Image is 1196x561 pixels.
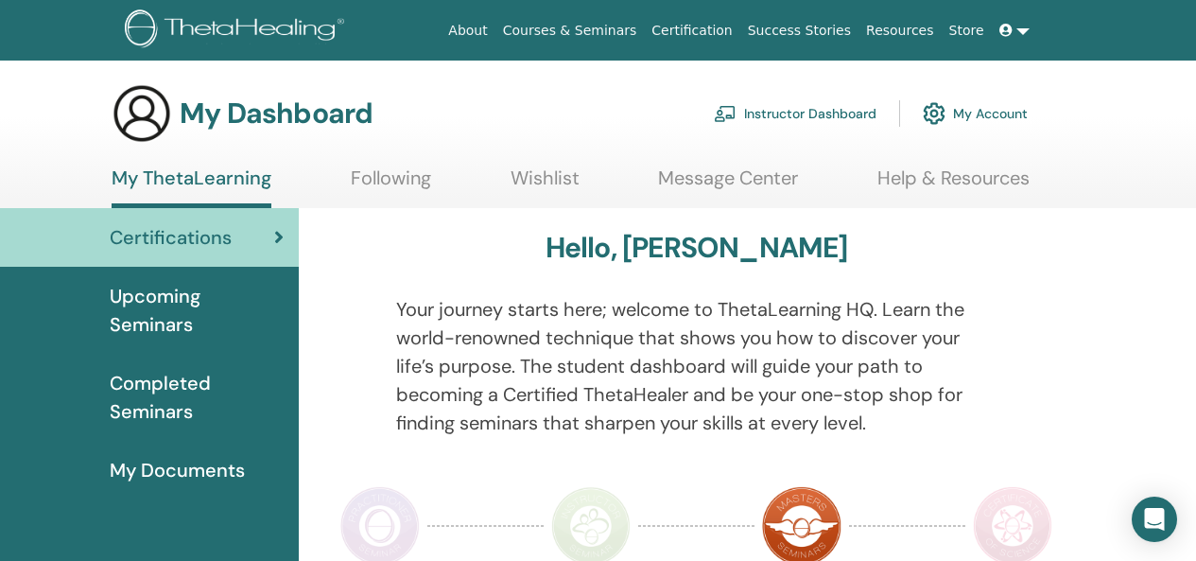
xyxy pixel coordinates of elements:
a: Certification [644,13,739,48]
span: Upcoming Seminars [110,282,284,339]
img: cog.svg [923,97,945,130]
a: My Account [923,93,1028,134]
span: Completed Seminars [110,369,284,426]
a: My ThetaLearning [112,167,271,208]
h3: My Dashboard [180,96,373,131]
span: Certifications [110,223,232,252]
div: Open Intercom Messenger [1132,497,1177,542]
span: My Documents [110,456,245,484]
a: Help & Resources [877,167,1030,203]
img: generic-user-icon.jpg [112,83,172,144]
img: logo.png [125,9,351,52]
a: Following [351,167,431,203]
a: Courses & Seminars [495,13,645,48]
a: Success Stories [740,13,858,48]
a: Instructor Dashboard [714,93,876,134]
a: Wishlist [511,167,580,203]
p: Your journey starts here; welcome to ThetaLearning HQ. Learn the world-renowned technique that sh... [396,295,997,437]
a: Message Center [658,167,798,203]
a: Resources [858,13,942,48]
a: Store [942,13,992,48]
a: About [441,13,494,48]
img: chalkboard-teacher.svg [714,105,737,122]
h3: Hello, [PERSON_NAME] [546,231,848,265]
